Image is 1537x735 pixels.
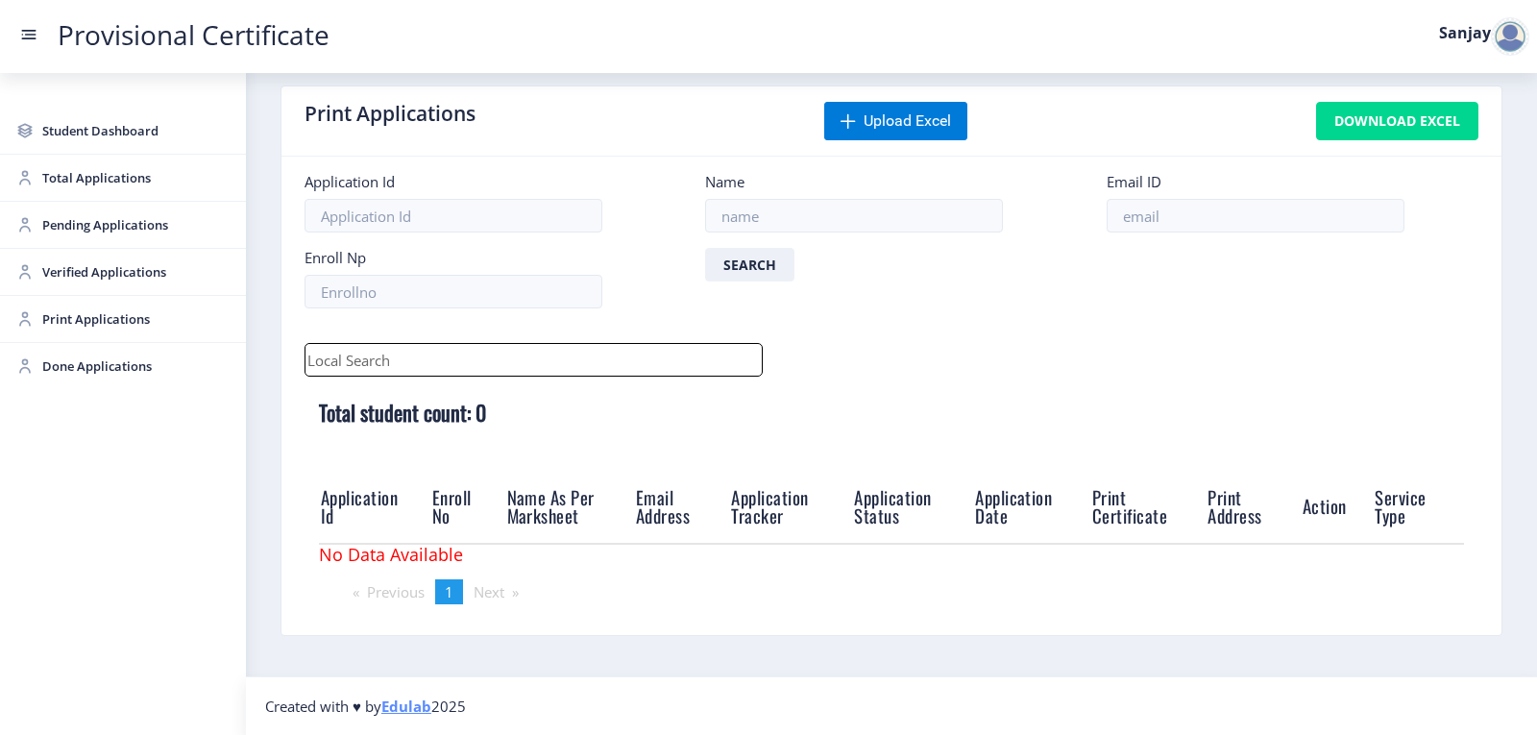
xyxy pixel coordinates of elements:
[1439,25,1491,40] label: Sanjay
[705,248,794,282] button: Search
[319,543,463,566] span: No Data Available
[305,579,1478,604] ul: Pagination
[634,471,730,544] th: Email Address
[1107,172,1161,191] label: Email ID
[474,582,504,601] span: Next
[505,471,634,544] th: Name As Per Marksheet
[42,355,231,378] span: Done Applications
[1301,471,1374,544] th: Action
[367,582,425,601] span: Previous
[1206,471,1300,544] th: Print Address
[42,213,231,236] span: Pending Applications
[38,25,349,45] a: Provisional Certificate
[1374,471,1464,544] th: Service Type
[305,343,763,377] input: Local Search
[305,199,602,233] input: Application Id
[1090,471,1206,544] th: Print Certificate
[1107,199,1404,233] input: email
[42,166,231,189] span: Total Applications
[381,697,431,716] a: Edulab
[853,471,974,544] th: Application Status
[42,307,231,331] span: Print Applications
[305,275,602,308] input: Enrollno
[705,172,744,191] label: Name
[265,697,466,716] span: Created with ♥ by 2025
[319,397,486,428] b: Total student count: 0
[305,248,366,267] label: Enroll Np
[730,471,853,544] th: Application Tracker
[305,172,395,191] label: Application Id
[42,119,231,142] span: Student Dashboard
[1316,102,1478,140] button: Download Excel
[319,471,430,544] th: Application Id
[973,471,1090,544] th: Application Date
[42,260,231,283] span: Verified Applications
[430,471,505,544] th: Enroll No
[705,199,1003,233] input: name
[305,102,476,133] label: Print Applications
[445,582,453,601] span: 1
[864,110,951,133] span: Upload Excel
